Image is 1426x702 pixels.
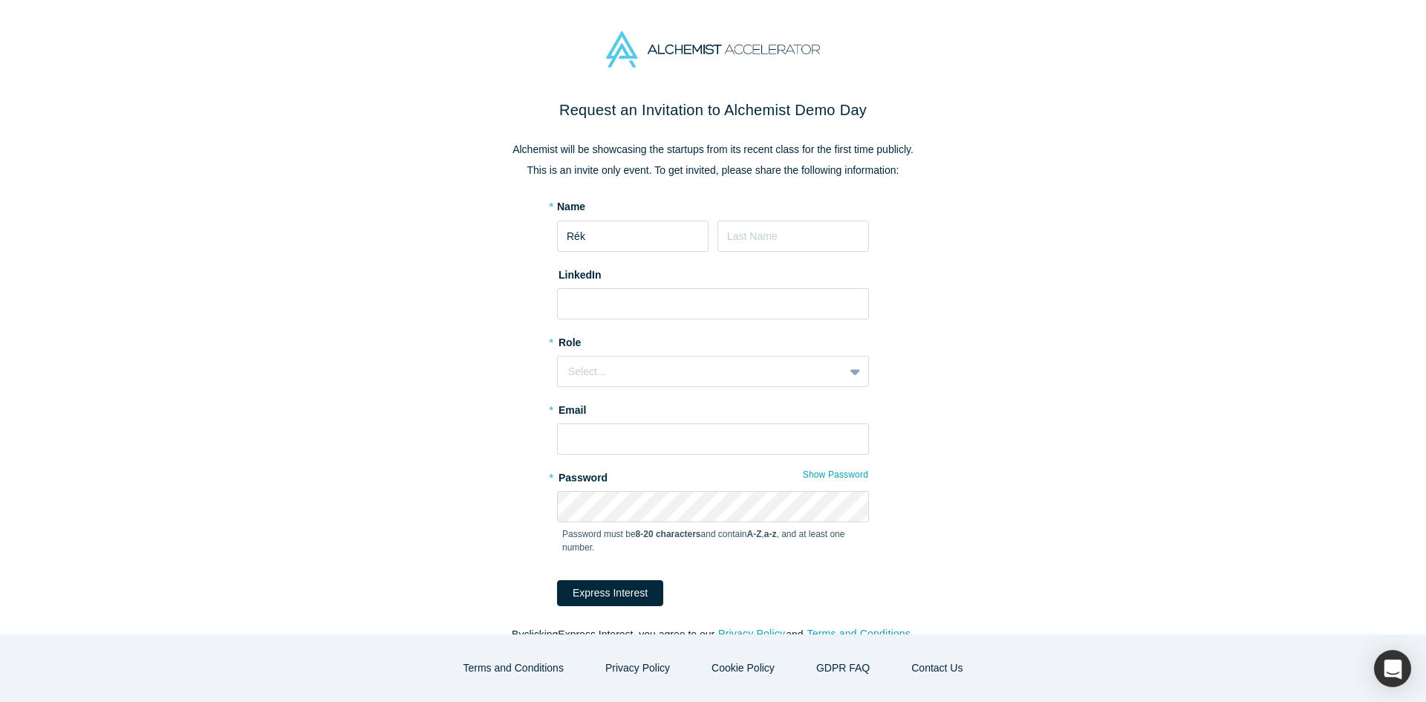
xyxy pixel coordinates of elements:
[448,655,579,681] button: Terms and Conditions
[696,655,790,681] button: Cookie Policy
[717,221,869,252] input: Last Name
[557,262,602,283] label: LinkedIn
[557,580,663,606] button: Express Interest
[562,527,864,554] p: Password must be and contain , , and at least one number.
[747,529,762,539] strong: A-Z
[801,655,885,681] a: GDPR FAQ
[764,529,777,539] strong: a-z
[590,655,686,681] button: Privacy Policy
[896,655,978,681] button: Contact Us
[636,529,701,539] strong: 8-20 characters
[557,397,869,418] label: Email
[802,465,869,484] button: Show Password
[401,163,1025,178] p: This is an invite only event. To get invited, please share the following information:
[557,330,869,351] label: Role
[717,625,786,643] button: Privacy Policy
[557,221,709,252] input: First Name
[401,627,1025,643] p: By clicking Express Interest , you agree to our and .
[401,142,1025,157] p: Alchemist will be showcasing the startups from its recent class for the first time publicly.
[606,31,820,68] img: Alchemist Accelerator Logo
[401,99,1025,121] h2: Request an Invitation to Alchemist Demo Day
[806,625,911,643] button: Terms and Conditions
[568,364,833,380] div: Select...
[557,465,869,486] label: Password
[557,199,585,215] label: Name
